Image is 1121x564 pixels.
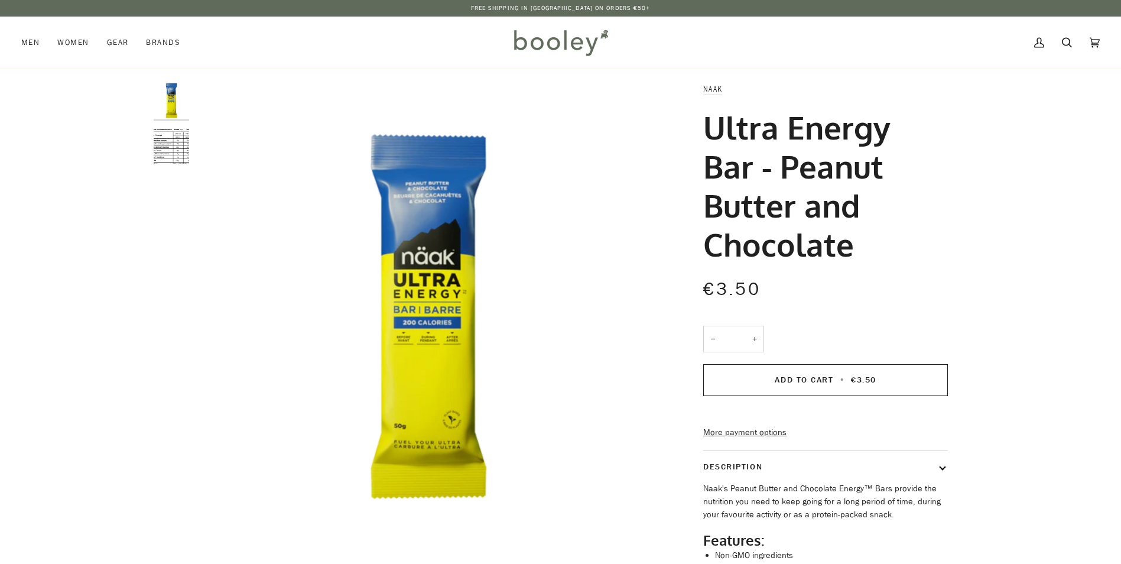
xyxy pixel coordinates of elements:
p: Free Shipping in [GEOGRAPHIC_DATA] on Orders €50+ [471,4,651,13]
button: − [703,326,722,352]
a: Gear [98,17,138,69]
img: Naak Energy Bar - Peanut Butter and Chocolate - Booley Galway [195,83,662,550]
span: Gear [107,37,129,48]
li: Non-GMO ingredients [715,549,948,562]
span: €3.50 [851,374,876,385]
span: Women [57,37,89,48]
a: Naak [703,84,722,94]
span: €3.50 [703,277,761,302]
img: Booley [509,25,612,60]
a: More payment options [703,426,948,439]
a: Brands [137,17,189,69]
img: Naak Energy Bar - Peanut Butter and Chocolate - Booley Galway [154,83,189,118]
button: + [745,326,764,352]
span: Add to Cart [775,374,833,385]
button: Add to Cart • €3.50 [703,364,948,396]
p: Naak's Peanut Butter and Chocolate Energy™ Bars provide the nutrition you need to keep going for ... [703,482,948,521]
span: Brands [146,37,180,48]
img: Naak Energy Bar - Peanut Butter and Chocolate - Booley Galway [154,128,189,164]
button: Description [703,451,948,482]
a: Men [21,17,48,69]
span: • [837,374,848,385]
span: Men [21,37,40,48]
input: Quantity [703,326,764,352]
h1: Ultra Energy Bar - Peanut Butter and Chocolate [703,108,939,264]
h2: Features: [703,531,948,549]
a: Women [48,17,98,69]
